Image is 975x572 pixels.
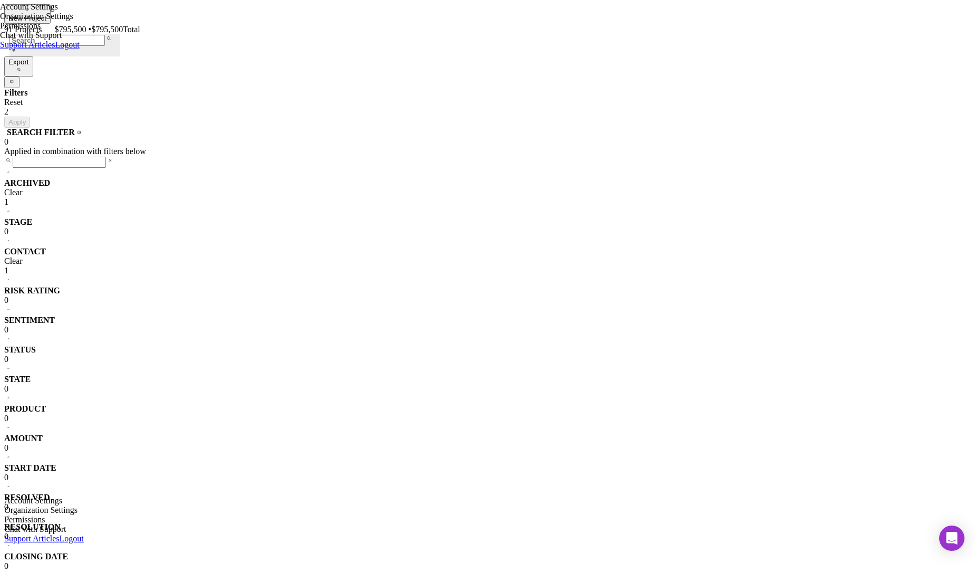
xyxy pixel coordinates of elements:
[4,286,60,295] b: RISK RATING
[4,247,46,256] b: CONTACT
[4,493,50,502] b: RESOLVED
[4,384,971,394] div: 0
[8,58,29,66] div: Export
[4,434,43,443] b: AMOUNT
[4,98,971,107] div: Reset
[4,552,68,561] b: CLOSING DATE
[4,295,971,305] div: 0
[4,137,971,147] div: 0
[4,345,36,355] b: STATUS
[55,40,79,49] a: Logout
[4,515,84,525] div: Permissions
[4,496,84,506] div: Account Settings
[4,506,84,515] div: Organization Settings
[4,147,971,156] div: Applied in combination with filters below
[4,217,32,227] b: STAGE
[4,256,971,266] div: Clear
[4,473,971,482] div: 0
[939,526,964,551] div: Open Intercom Messenger
[7,128,75,137] b: SEARCH FILTER
[4,463,56,473] b: START DATE
[4,117,30,128] button: Apply
[4,534,59,543] a: Support Articles
[4,24,971,34] div: 91 Projects • $795,500 Total
[4,414,971,423] div: 0
[4,227,971,236] div: 0
[4,178,50,188] b: ARCHIVED
[4,88,27,97] b: Filters
[4,197,971,207] div: 1
[4,443,971,453] div: 0
[8,118,26,126] div: Apply
[4,532,971,541] div: 0
[4,56,33,76] button: Export
[4,107,971,117] div: 2
[4,355,971,364] div: 0
[4,561,971,571] div: 0
[4,266,971,275] div: 1
[4,188,971,197] div: Clear
[4,316,55,325] b: SENTIMENT
[60,534,84,543] a: Logout
[4,404,46,414] b: PRODUCT
[4,325,971,335] div: 0
[4,375,31,384] b: STATE
[4,525,84,534] div: Chat with Support
[4,502,971,512] div: 0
